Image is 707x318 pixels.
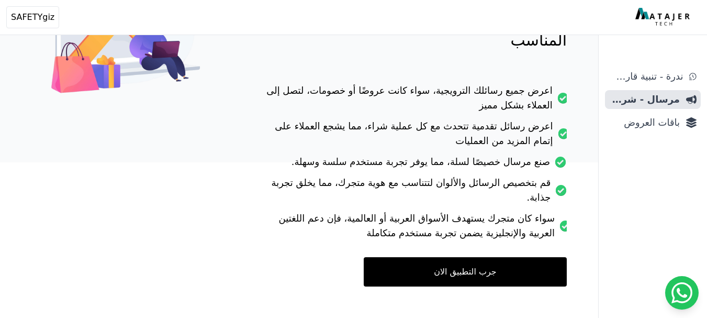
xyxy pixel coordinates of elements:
li: سواء كان متجرك يستهدف الأسواق العربية أو العالمية، فإن دعم اللغتين العربية والإنجليزية يضمن تجربة... [262,211,567,247]
span: مرسال - شريط دعاية [609,92,680,107]
button: SAFETYgiz [6,6,59,28]
li: قم بتخصيص الرسائل والألوان لتتناسب مع هوية متجرك، مما يخلق تجربة جذابة. [262,176,567,211]
a: جرب التطبيق الان [364,257,567,287]
li: صنع مرسال خصيصًا لسلة، مما يوفر تجربة مستخدم سلسة وسهلة. [262,155,567,176]
span: باقات العروض [609,115,680,130]
span: SAFETYgiz [11,11,54,24]
img: MatajerTech Logo [635,8,692,27]
span: ندرة - تنبية قارب علي النفاذ [609,69,683,84]
li: اعرض جميع رسائلك الترويجية، سواء كانت عروضًا أو خصومات، لتصل إلى العملاء بشكل مميز [262,83,567,119]
li: اعرض رسائل تقدمية تتحدث مع كل عملية شراء، مما يشجع العملاء على إتمام المزيد من العمليات [262,119,567,155]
